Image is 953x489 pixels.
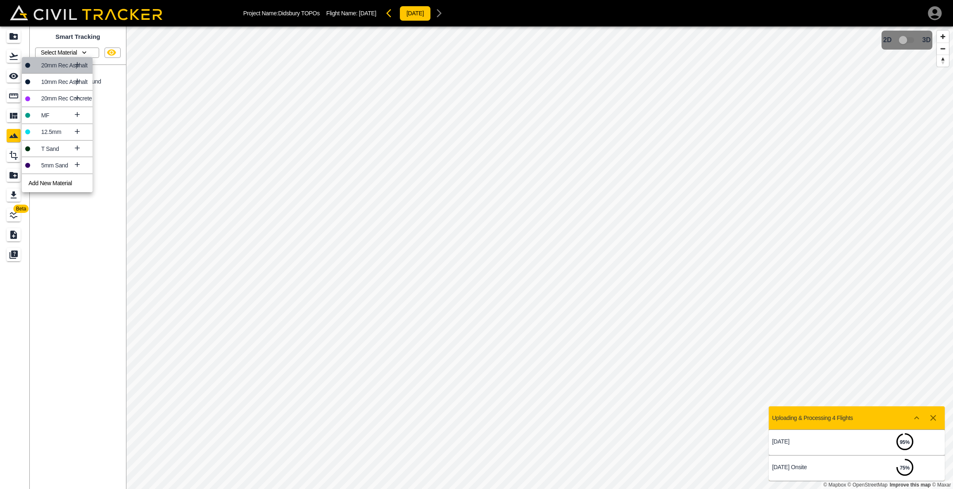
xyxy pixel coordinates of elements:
p: Uploading & Processing 4 Flights [772,415,853,421]
p: 5mm Sand [41,162,73,169]
a: Add New Material [25,177,75,189]
p: 10mm Rec Asphalt [41,79,73,85]
p: T Sand [41,146,73,152]
strong: 75 % [900,465,910,471]
p: [DATE] Onsite [772,464,857,470]
strong: 95 % [900,439,910,445]
p: [DATE] [772,438,857,445]
p: 20mm Rec Asphalt [41,62,73,69]
p: MF [41,112,73,119]
button: Show more [908,410,925,426]
p: 12.5mm [41,129,73,135]
p: 20mm Rec Concrete [41,95,73,102]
